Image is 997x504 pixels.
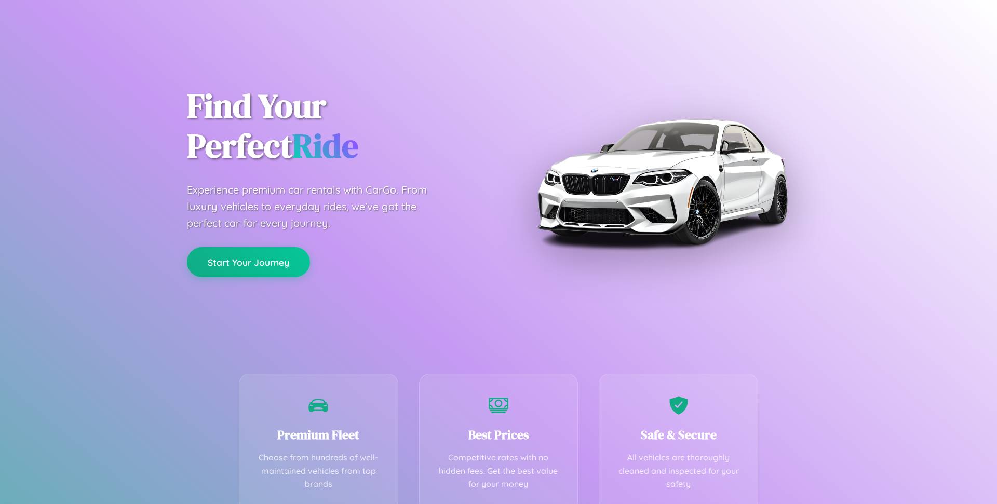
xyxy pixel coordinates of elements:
img: Premium BMW car rental vehicle [532,52,792,311]
button: Start Your Journey [187,247,310,277]
span: Ride [292,123,358,168]
h3: Best Prices [435,426,562,443]
p: Experience premium car rentals with CarGo. From luxury vehicles to everyday rides, we've got the ... [187,182,447,231]
h3: Safe & Secure [615,426,742,443]
h1: Find Your Perfect [187,86,483,166]
p: All vehicles are thoroughly cleaned and inspected for your safety [615,451,742,491]
h3: Premium Fleet [255,426,382,443]
p: Competitive rates with no hidden fees. Get the best value for your money [435,451,562,491]
p: Choose from hundreds of well-maintained vehicles from top brands [255,451,382,491]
